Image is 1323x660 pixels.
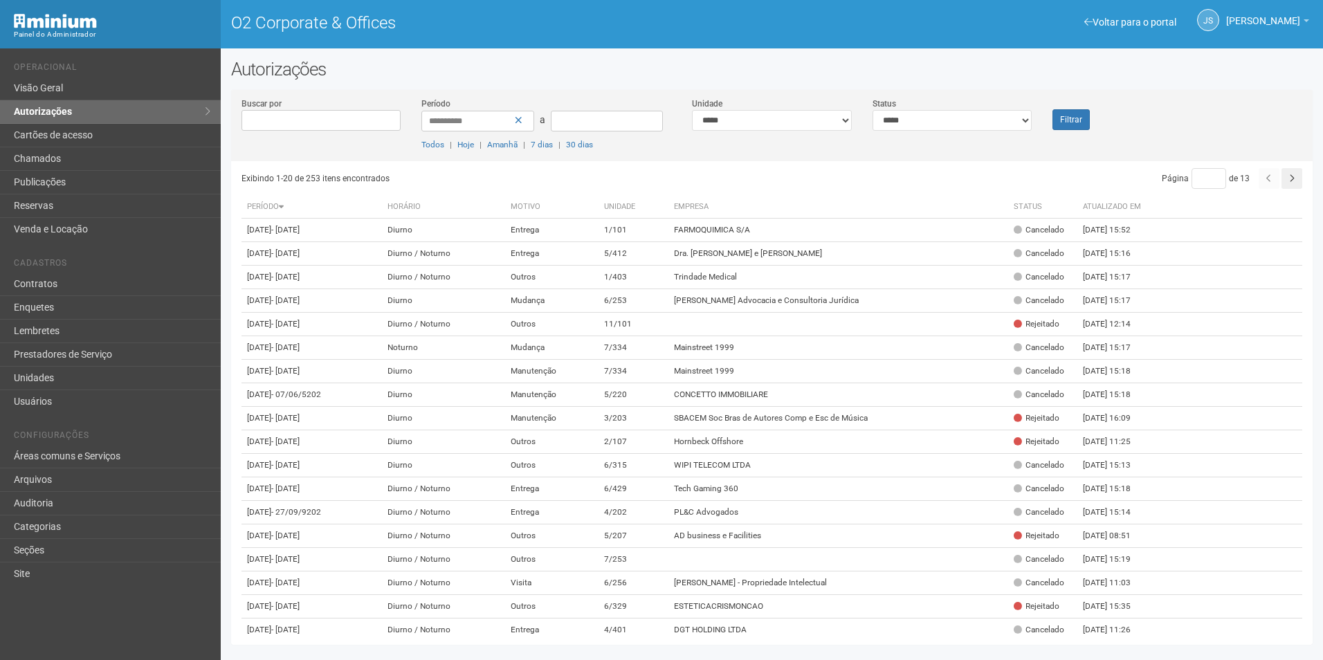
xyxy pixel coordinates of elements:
[241,501,383,524] td: [DATE]
[599,430,668,454] td: 2/107
[1014,483,1064,495] div: Cancelado
[382,548,504,571] td: Diurno / Noturno
[1014,389,1064,401] div: Cancelado
[1014,436,1059,448] div: Rejeitado
[1014,506,1064,518] div: Cancelado
[382,407,504,430] td: Diurno
[1077,571,1153,595] td: [DATE] 11:03
[692,98,722,110] label: Unidade
[540,114,545,125] span: a
[1014,577,1064,589] div: Cancelado
[1077,407,1153,430] td: [DATE] 16:09
[1077,313,1153,336] td: [DATE] 12:14
[505,219,599,242] td: Entrega
[505,383,599,407] td: Manutenção
[505,266,599,289] td: Outros
[271,248,300,258] span: - [DATE]
[382,242,504,266] td: Diurno / Noturno
[1084,17,1176,28] a: Voltar para o portal
[271,413,300,423] span: - [DATE]
[668,196,1007,219] th: Empresa
[558,140,560,149] span: |
[1162,174,1250,183] span: Página de 13
[531,140,553,149] a: 7 dias
[505,548,599,571] td: Outros
[1077,595,1153,618] td: [DATE] 15:35
[241,360,383,383] td: [DATE]
[1014,365,1064,377] div: Cancelado
[505,313,599,336] td: Outros
[271,460,300,470] span: - [DATE]
[1077,242,1153,266] td: [DATE] 15:16
[1014,553,1064,565] div: Cancelado
[505,360,599,383] td: Manutenção
[668,477,1007,501] td: Tech Gaming 360
[599,242,668,266] td: 5/412
[1077,454,1153,477] td: [DATE] 15:13
[450,140,452,149] span: |
[241,477,383,501] td: [DATE]
[505,196,599,219] th: Motivo
[599,477,668,501] td: 6/429
[271,319,300,329] span: - [DATE]
[668,430,1007,454] td: Hornbeck Offshore
[14,28,210,41] div: Painel do Administrador
[271,578,300,587] span: - [DATE]
[505,618,599,642] td: Entrega
[480,140,482,149] span: |
[241,196,383,219] th: Período
[241,98,282,110] label: Buscar por
[271,295,300,305] span: - [DATE]
[271,484,300,493] span: - [DATE]
[599,266,668,289] td: 1/403
[668,595,1007,618] td: ESTETICACRISMONCAO
[271,437,300,446] span: - [DATE]
[1014,342,1064,354] div: Cancelado
[382,383,504,407] td: Diurno
[505,289,599,313] td: Mudança
[1077,618,1153,642] td: [DATE] 11:26
[1014,459,1064,471] div: Cancelado
[1014,248,1064,259] div: Cancelado
[241,548,383,571] td: [DATE]
[382,454,504,477] td: Diurno
[668,336,1007,360] td: Mainstreet 1999
[382,336,504,360] td: Noturno
[599,336,668,360] td: 7/334
[382,196,504,219] th: Horário
[1014,530,1059,542] div: Rejeitado
[873,98,896,110] label: Status
[421,140,444,149] a: Todos
[14,258,210,273] li: Cadastros
[599,618,668,642] td: 4/401
[523,140,525,149] span: |
[505,571,599,595] td: Visita
[505,430,599,454] td: Outros
[271,507,321,517] span: - 27/09/9202
[271,366,300,376] span: - [DATE]
[599,196,668,219] th: Unidade
[14,430,210,445] li: Configurações
[1197,9,1219,31] a: JS
[241,618,383,642] td: [DATE]
[231,59,1313,80] h2: Autorizações
[241,407,383,430] td: [DATE]
[599,407,668,430] td: 3/203
[668,407,1007,430] td: SBACEM Soc Bras de Autores Comp e Esc de Música
[382,313,504,336] td: Diurno / Noturno
[505,336,599,360] td: Mudança
[241,454,383,477] td: [DATE]
[599,454,668,477] td: 6/315
[599,360,668,383] td: 7/334
[241,336,383,360] td: [DATE]
[241,289,383,313] td: [DATE]
[668,289,1007,313] td: [PERSON_NAME] Advocacia e Consultoria Jurídica
[505,242,599,266] td: Entrega
[505,501,599,524] td: Entrega
[505,595,599,618] td: Outros
[382,477,504,501] td: Diurno / Noturno
[668,501,1007,524] td: PL&C Advogados
[271,342,300,352] span: - [DATE]
[241,571,383,595] td: [DATE]
[599,501,668,524] td: 4/202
